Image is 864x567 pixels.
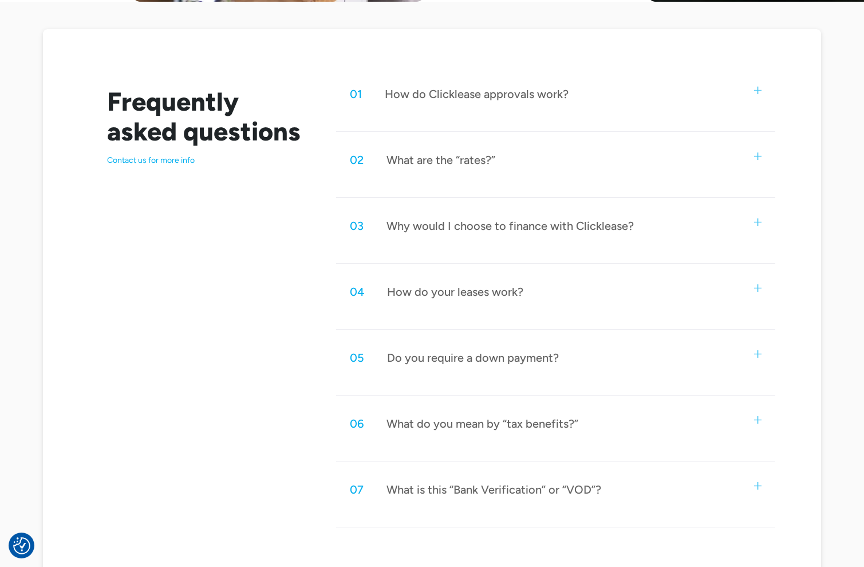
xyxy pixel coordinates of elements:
[754,416,762,424] img: small plus
[754,350,762,358] img: small plus
[754,218,762,226] img: small plus
[350,350,364,365] div: 05
[350,218,364,233] div: 03
[387,284,523,299] div: How do your leases work?
[13,537,30,554] img: Revisit consent button
[350,284,364,299] div: 04
[13,537,30,554] button: Consent Preferences
[350,416,364,431] div: 06
[754,482,762,490] img: small plus
[107,155,308,166] p: Contact us for more info
[350,152,364,167] div: 02
[107,87,308,146] h2: Frequently asked questions
[386,218,634,233] div: Why would I choose to finance with Clicklease?
[386,482,601,497] div: What is this “Bank Verification” or “VOD”?
[386,152,495,167] div: What are the “rates?”
[754,284,762,292] img: small plus
[754,87,762,94] img: small plus
[350,482,364,497] div: 07
[350,87,362,101] div: 01
[387,350,559,365] div: Do you require a down payment?
[754,152,762,160] img: small plus
[386,416,578,431] div: What do you mean by “tax benefits?”
[385,87,569,101] div: How do Clicklease approvals work?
